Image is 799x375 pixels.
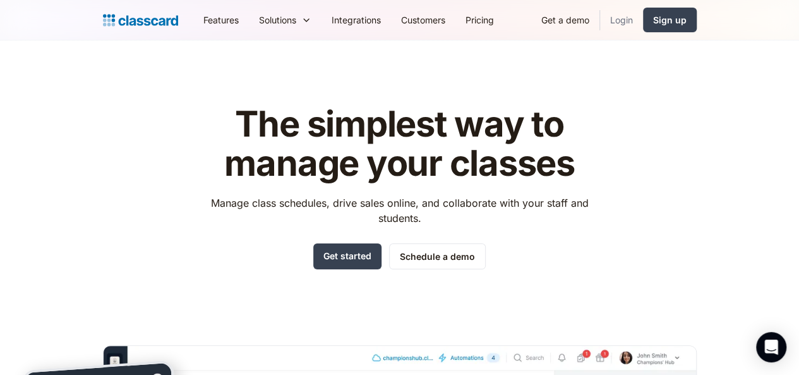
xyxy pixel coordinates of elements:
[199,105,600,183] h1: The simplest way to manage your classes
[103,11,178,29] a: home
[259,13,296,27] div: Solutions
[391,6,455,34] a: Customers
[193,6,249,34] a: Features
[199,195,600,226] p: Manage class schedules, drive sales online, and collaborate with your staff and students.
[653,13,687,27] div: Sign up
[313,243,381,269] a: Get started
[756,332,786,362] div: Open Intercom Messenger
[389,243,486,269] a: Schedule a demo
[321,6,391,34] a: Integrations
[531,6,599,34] a: Get a demo
[249,6,321,34] div: Solutions
[455,6,504,34] a: Pricing
[643,8,697,32] a: Sign up
[600,6,643,34] a: Login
